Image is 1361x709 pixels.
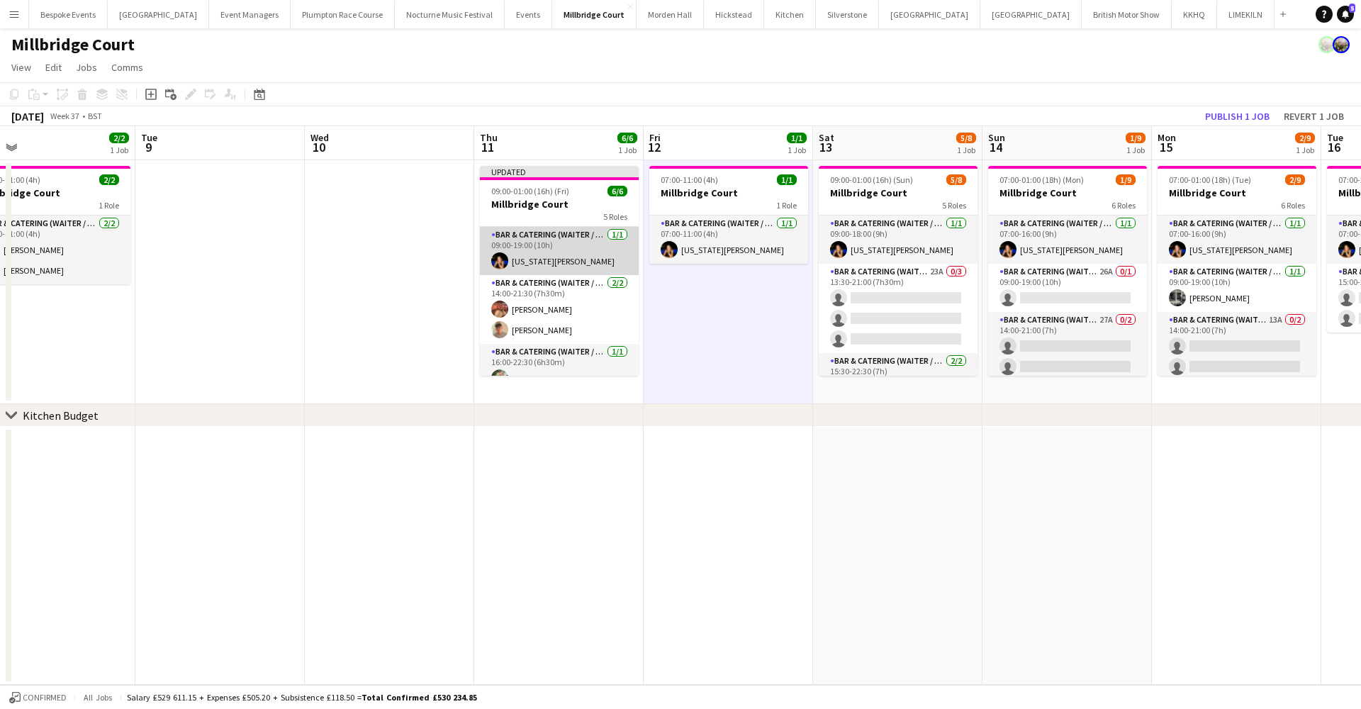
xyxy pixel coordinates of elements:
div: Kitchen Budget [23,408,99,423]
h3: Millbridge Court [819,186,978,199]
button: Event Managers [209,1,291,28]
span: 07:00-11:00 (4h) [661,174,718,185]
span: View [11,61,31,74]
div: BST [88,111,102,121]
span: Jobs [76,61,97,74]
a: Comms [106,58,149,77]
span: Edit [45,61,62,74]
h3: Millbridge Court [480,198,639,211]
a: Jobs [70,58,103,77]
span: 07:00-01:00 (18h) (Mon) [999,174,1084,185]
span: All jobs [81,692,115,703]
span: 11 [478,139,498,155]
app-job-card: 07:00-01:00 (18h) (Tue)2/9Millbridge Court6 RolesBar & Catering (Waiter / waitress)1/107:00-16:00... [1158,166,1316,376]
button: [GEOGRAPHIC_DATA] [108,1,209,28]
span: Tue [141,131,157,144]
app-job-card: 07:00-01:00 (18h) (Mon)1/9Millbridge Court6 RolesBar & Catering (Waiter / waitress)1/107:00-16:00... [988,166,1147,376]
span: 5 Roles [603,211,627,222]
button: British Motor Show [1082,1,1172,28]
span: 5 Roles [942,200,966,211]
h3: Millbridge Court [649,186,808,199]
span: 2/2 [109,133,129,143]
button: Nocturne Music Festival [395,1,505,28]
app-card-role: Bar & Catering (Waiter / waitress)1/107:00-16:00 (9h)[US_STATE][PERSON_NAME] [1158,216,1316,264]
app-user-avatar: Staffing Manager [1318,36,1335,53]
h1: Millbridge Court [11,34,135,55]
app-user-avatar: Staffing Manager [1333,36,1350,53]
app-card-role: Bar & Catering (Waiter / waitress)1/116:00-22:30 (6h30m)[PERSON_NAME] [480,344,639,392]
span: 1/9 [1126,133,1146,143]
a: Edit [40,58,67,77]
app-card-role: Bar & Catering (Waiter / waitress)1/109:00-18:00 (9h)[US_STATE][PERSON_NAME] [819,216,978,264]
h3: Millbridge Court [988,186,1147,199]
span: 13 [817,139,834,155]
app-card-role: Bar & Catering (Waiter / waitress)1/107:00-11:00 (4h)[US_STATE][PERSON_NAME] [649,216,808,264]
div: 1 Job [957,145,975,155]
span: 6 Roles [1111,200,1136,211]
button: [GEOGRAPHIC_DATA] [879,1,980,28]
span: Mon [1158,131,1176,144]
div: 1 Job [618,145,637,155]
span: 6/6 [617,133,637,143]
span: 2/9 [1295,133,1315,143]
button: Millbridge Court [552,1,637,28]
span: Week 37 [47,111,82,121]
div: [DATE] [11,109,44,123]
a: 5 [1337,6,1354,23]
div: Salary £529 611.15 + Expenses £505.20 + Subsistence £118.50 = [127,692,477,703]
div: Updated [480,166,639,177]
button: Confirmed [7,690,69,705]
app-card-role: Bar & Catering (Waiter / waitress)23A0/313:30-21:00 (7h30m) [819,264,978,353]
a: View [6,58,37,77]
h3: Millbridge Court [1158,186,1316,199]
span: 09:00-01:00 (16h) (Fri) [491,186,569,196]
span: Tue [1327,131,1343,144]
app-job-card: Updated09:00-01:00 (16h) (Fri)6/6Millbridge Court5 RolesBar & Catering (Waiter / waitress)1/109:0... [480,166,639,376]
span: 1 Role [99,200,119,211]
span: 1/1 [787,133,807,143]
span: 5/8 [956,133,976,143]
span: Comms [111,61,143,74]
div: 1 Job [1126,145,1145,155]
app-job-card: 09:00-01:00 (16h) (Sun)5/8Millbridge Court5 RolesBar & Catering (Waiter / waitress)1/109:00-18:00... [819,166,978,376]
span: Total Confirmed £530 234.85 [362,692,477,703]
button: Events [505,1,552,28]
app-card-role: Bar & Catering (Waiter / waitress)1/107:00-16:00 (9h)[US_STATE][PERSON_NAME] [988,216,1147,264]
span: 1 Role [776,200,797,211]
span: 2/2 [99,174,119,185]
span: 9 [139,139,157,155]
span: Fri [649,131,661,144]
app-card-role: Bar & Catering (Waiter / waitress)1/109:00-19:00 (10h)[PERSON_NAME] [1158,264,1316,312]
span: 14 [986,139,1005,155]
button: Hickstead [704,1,764,28]
app-card-role: Bar & Catering (Waiter / waitress)27A0/214:00-21:00 (7h) [988,312,1147,381]
app-card-role: Bar & Catering (Waiter / waitress)2/214:00-21:30 (7h30m)[PERSON_NAME][PERSON_NAME] [480,275,639,344]
button: Bespoke Events [29,1,108,28]
div: 1 Job [788,145,806,155]
span: 1/9 [1116,174,1136,185]
span: 12 [647,139,661,155]
span: Thu [480,131,498,144]
span: 6/6 [607,186,627,196]
span: Confirmed [23,693,67,703]
span: 07:00-01:00 (18h) (Tue) [1169,174,1251,185]
span: 16 [1325,139,1343,155]
span: 6 Roles [1281,200,1305,211]
button: Publish 1 job [1199,107,1275,125]
app-card-role: Bar & Catering (Waiter / waitress)2/215:30-22:30 (7h) [819,353,978,422]
div: 1 Job [1296,145,1314,155]
span: Sat [819,131,834,144]
button: Morden Hall [637,1,704,28]
app-job-card: 07:00-11:00 (4h)1/1Millbridge Court1 RoleBar & Catering (Waiter / waitress)1/107:00-11:00 (4h)[US... [649,166,808,264]
span: 09:00-01:00 (16h) (Sun) [830,174,913,185]
span: Sun [988,131,1005,144]
button: [GEOGRAPHIC_DATA] [980,1,1082,28]
span: 5/8 [946,174,966,185]
button: Kitchen [764,1,816,28]
span: 2/9 [1285,174,1305,185]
